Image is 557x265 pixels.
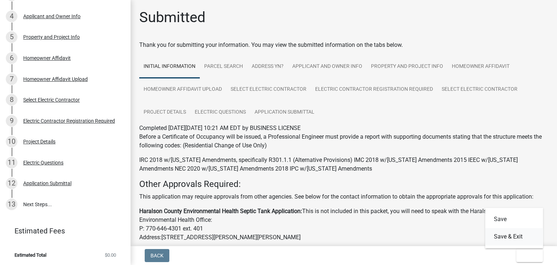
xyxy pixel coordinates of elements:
[485,208,543,248] div: Exit
[23,160,63,165] div: Electric Questions
[23,181,71,186] div: Application Submittal
[6,224,119,238] a: Estimated Fees
[485,228,543,245] button: Save & Exit
[145,249,169,262] button: Back
[23,34,80,40] div: Property and Project Info
[288,55,367,78] a: Applicant and Owner Info
[6,94,17,106] div: 8
[6,52,17,64] div: 6
[247,55,288,78] a: Address YN?
[139,132,548,150] p: Before a Certificate of Occupancy will be issued, a Professional Engineer must provide a report w...
[6,73,17,85] div: 7
[150,253,164,258] span: Back
[485,211,543,228] button: Save
[139,9,206,26] h1: Submitted
[6,199,17,210] div: 13
[139,41,548,49] div: Thank you for submitting your information. You may view the submitted information on the tabs below.
[23,139,55,144] div: Project Details
[311,78,437,101] a: Electric Contractor Registration Required
[105,253,116,257] span: $0.00
[15,253,46,257] span: Estimated Total
[190,101,250,124] a: Electric Questions
[6,136,17,147] div: 10
[6,11,17,22] div: 4
[139,125,301,131] span: Completed [DATE][DATE] 10:21 AM EDT by BUSINESS LICENSE
[522,253,533,258] span: Exit
[23,97,80,102] div: Select Electric Contractor
[516,249,543,262] button: Exit
[447,55,514,78] a: Homeowner Affidavit
[139,179,548,189] h4: Other Approvals Required:
[226,78,311,101] a: Select Electric Contractor
[139,156,548,173] p: IRC 2018 w/[US_STATE] Amendments, specifically R301.1.1 (Alternative Provisions) IMC 2018 w/[US_S...
[139,101,190,124] a: Project Details
[6,31,17,43] div: 5
[437,78,522,101] a: Select Electric Contractor
[23,14,81,19] div: Applicant and Owner Info
[139,78,226,101] a: Homeowner Affidavit Upload
[367,55,447,78] a: Property and Project Info
[23,118,115,123] div: Electric Contractor Registration Required
[139,192,548,201] p: This application may require approvals from other agencies. See below for the contact information...
[23,56,71,61] div: Homeowner Affidavit
[6,178,17,189] div: 12
[23,77,88,82] div: Homeowner Affidavit Upload
[139,208,302,215] strong: Haralson County Environmental Health Septic Tank Application:
[250,101,319,124] a: Application Submittal
[200,55,247,78] a: Parcel search
[139,207,548,242] p: This is not included in this packet, you will need to speak with the Haralson County Environmenta...
[139,55,200,78] a: Initial Information
[6,157,17,168] div: 11
[6,115,17,127] div: 9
